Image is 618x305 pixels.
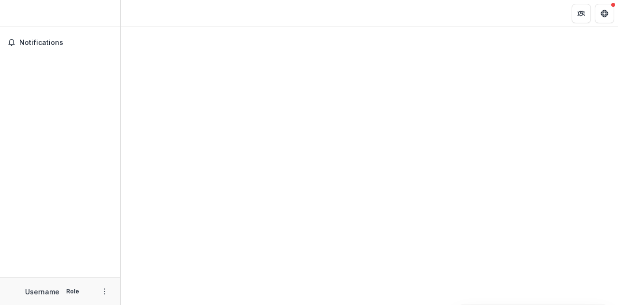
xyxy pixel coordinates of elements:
button: Partners [572,4,591,23]
p: Username [25,287,59,297]
button: Get Help [595,4,614,23]
span: Notifications [19,39,112,47]
button: More [99,286,111,297]
p: Role [63,287,82,296]
button: Notifications [4,35,116,50]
